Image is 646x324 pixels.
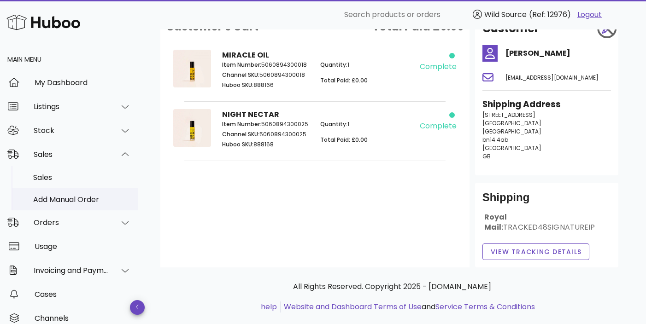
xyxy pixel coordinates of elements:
[33,195,131,204] div: Add Manual Order
[529,9,571,20] span: (Ref: 12976)
[222,140,253,148] span: Huboo SKU:
[482,212,611,240] div: Royal Mail:
[222,71,309,79] p: 5060894300018
[482,144,541,152] span: [GEOGRAPHIC_DATA]
[34,102,109,111] div: Listings
[222,109,279,120] strong: NIGHT NECTAR
[34,150,109,159] div: Sales
[35,78,131,87] div: My Dashboard
[222,50,269,60] strong: MIRACLE OIL
[222,120,309,128] p: 5060894300025
[482,190,611,212] div: Shipping
[505,74,599,81] span: [EMAIL_ADDRESS][DOMAIN_NAME]
[222,130,309,139] p: 5060894300025
[173,109,211,147] img: Product Image
[482,119,541,127] span: [GEOGRAPHIC_DATA]
[222,130,259,138] span: Channel SKU:
[482,98,611,111] h3: Shipping Address
[490,247,582,257] span: View Tracking details
[435,301,535,312] a: Service Terms & Conditions
[577,9,602,20] a: Logout
[505,48,611,59] h4: [PERSON_NAME]
[34,218,109,227] div: Orders
[35,314,131,323] div: Channels
[482,152,491,160] span: GB
[482,111,535,119] span: [STREET_ADDRESS]
[35,242,131,251] div: Usage
[222,140,309,149] p: 888168
[34,266,109,275] div: Invoicing and Payments
[34,126,109,135] div: Stock
[320,76,368,84] span: Total Paid: £0.00
[222,61,261,69] span: Item Number:
[482,127,541,135] span: [GEOGRAPHIC_DATA]
[35,290,131,299] div: Cases
[168,281,617,292] p: All Rights Reserved. Copyright 2025 - [DOMAIN_NAME]
[6,12,80,32] img: Huboo Logo
[173,50,211,87] img: Product Image
[284,301,422,312] a: Website and Dashboard Terms of Use
[281,301,535,312] li: and
[222,81,309,89] p: 888166
[33,173,131,182] div: Sales
[320,120,407,128] p: 1
[503,222,595,232] span: TRACKED48SIGNATUREIP
[261,301,277,312] a: help
[222,120,261,128] span: Item Number:
[222,61,309,69] p: 5060894300018
[420,121,457,132] div: complete
[320,61,407,69] p: 1
[222,71,259,79] span: Channel SKU:
[222,81,253,89] span: Huboo SKU:
[420,61,457,72] div: complete
[320,120,347,128] span: Quantity:
[482,243,590,260] button: View Tracking details
[320,61,347,69] span: Quantity:
[484,9,527,20] span: Wild Source
[482,136,508,144] span: bn14 4ab
[320,136,368,144] span: Total Paid: £0.00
